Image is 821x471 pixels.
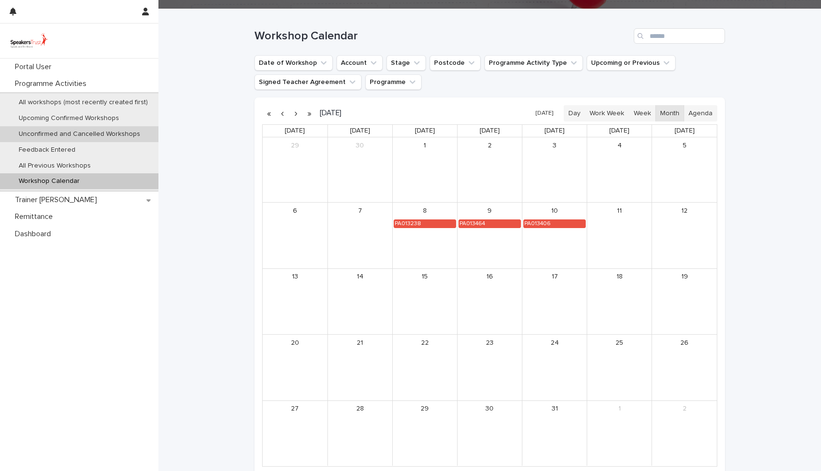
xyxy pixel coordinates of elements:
a: September 29, 2025 [287,138,302,153]
td: October 20, 2025 [263,335,327,401]
td: October 15, 2025 [392,268,457,335]
a: Sunday [673,125,697,137]
td: October 1, 2025 [392,137,457,203]
td: October 30, 2025 [457,400,522,466]
a: October 29, 2025 [417,401,433,417]
a: October 13, 2025 [287,269,302,285]
p: Upcoming Confirmed Workshops [11,114,127,122]
a: October 15, 2025 [417,269,433,285]
a: October 22, 2025 [417,335,433,350]
button: Month [655,105,684,121]
td: October 24, 2025 [522,335,587,401]
a: October 30, 2025 [482,401,497,417]
a: September 30, 2025 [352,138,368,153]
a: October 12, 2025 [677,203,692,218]
td: October 28, 2025 [327,400,392,466]
a: October 11, 2025 [612,203,627,218]
p: Unconfirmed and Cancelled Workshops [11,130,148,138]
td: October 5, 2025 [652,137,717,203]
a: Friday [543,125,567,137]
a: October 3, 2025 [547,138,562,153]
div: PA013238 [394,220,422,228]
td: October 8, 2025 [392,203,457,269]
p: Remittance [11,212,60,221]
button: [DATE] [531,107,558,121]
button: Date of Workshop [254,55,333,71]
a: October 21, 2025 [352,335,368,350]
p: All workshops (most recently created first) [11,98,156,107]
td: September 30, 2025 [327,137,392,203]
a: October 25, 2025 [612,335,627,350]
a: October 6, 2025 [287,203,302,218]
a: October 7, 2025 [352,203,368,218]
td: October 17, 2025 [522,268,587,335]
button: Work Week [585,105,629,121]
p: All Previous Workshops [11,162,98,170]
td: October 22, 2025 [392,335,457,401]
p: Feedback Entered [11,146,83,154]
a: October 14, 2025 [352,269,368,285]
a: October 18, 2025 [612,269,627,285]
td: October 7, 2025 [327,203,392,269]
p: Portal User [11,62,59,72]
td: October 12, 2025 [652,203,717,269]
button: Signed Teacher Agreement [254,74,362,90]
p: Trainer [PERSON_NAME] [11,195,105,205]
td: November 2, 2025 [652,400,717,466]
td: October 14, 2025 [327,268,392,335]
a: October 31, 2025 [547,401,562,417]
a: October 20, 2025 [287,335,302,350]
td: October 6, 2025 [263,203,327,269]
p: Programme Activities [11,79,94,88]
td: October 3, 2025 [522,137,587,203]
a: October 26, 2025 [677,335,692,350]
a: October 10, 2025 [547,203,562,218]
a: October 23, 2025 [482,335,497,350]
button: Account [337,55,383,71]
a: November 1, 2025 [612,401,627,417]
div: PA013406 [524,220,551,228]
h2: [DATE] [316,109,341,117]
td: October 23, 2025 [457,335,522,401]
a: October 8, 2025 [417,203,433,218]
button: Stage [386,55,426,71]
td: October 16, 2025 [457,268,522,335]
a: Wednesday [413,125,437,137]
td: October 18, 2025 [587,268,652,335]
td: October 13, 2025 [263,268,327,335]
td: October 25, 2025 [587,335,652,401]
td: October 4, 2025 [587,137,652,203]
button: Agenda [684,105,717,121]
button: Next year [302,106,316,121]
a: October 24, 2025 [547,335,562,350]
td: October 29, 2025 [392,400,457,466]
td: October 21, 2025 [327,335,392,401]
td: October 27, 2025 [263,400,327,466]
div: PA013464 [459,220,485,228]
button: Week [628,105,655,121]
a: October 9, 2025 [482,203,497,218]
button: Day [564,105,585,121]
td: September 29, 2025 [263,137,327,203]
a: Saturday [607,125,631,137]
img: UVamC7uQTJC0k9vuxGLS [8,31,50,50]
button: Postcode [430,55,481,71]
td: October 2, 2025 [457,137,522,203]
input: Search [634,28,725,44]
a: October 4, 2025 [612,138,627,153]
a: October 27, 2025 [287,401,302,417]
td: October 31, 2025 [522,400,587,466]
button: Programme Activity Type [484,55,583,71]
button: Previous year [262,106,276,121]
a: October 17, 2025 [547,269,562,285]
h1: Workshop Calendar [254,29,630,43]
button: Upcoming or Previous [587,55,676,71]
button: Previous month [276,106,289,121]
a: October 16, 2025 [482,269,497,285]
td: October 19, 2025 [652,268,717,335]
button: Programme [365,74,422,90]
a: October 2, 2025 [482,138,497,153]
p: Dashboard [11,229,59,239]
a: November 2, 2025 [677,401,692,417]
